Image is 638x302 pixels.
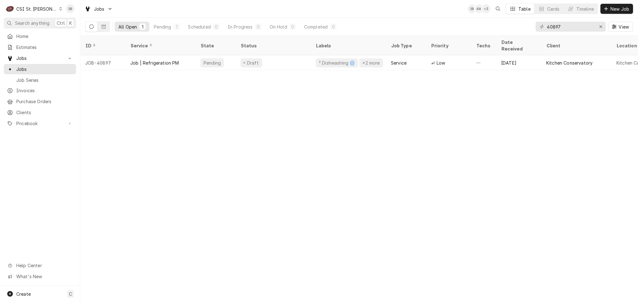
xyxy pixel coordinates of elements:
[518,6,531,12] div: Table
[468,4,476,13] div: Shayla Bell's Avatar
[66,4,75,13] div: Shayla Bell's Avatar
[4,42,76,52] a: Estimates
[57,20,65,26] span: Ctrl
[16,66,73,72] span: Jobs
[200,42,231,49] div: State
[188,24,210,30] div: Scheduled
[4,53,76,63] a: Go to Jobs
[4,18,76,29] button: Search anythingCtrlK
[547,22,594,32] input: Keyword search
[85,42,119,49] div: ID
[6,4,14,13] div: CSI St. Louis's Avatar
[4,31,76,41] a: Home
[437,60,445,66] span: Low
[175,24,179,30] div: 1
[241,42,304,49] div: Status
[154,24,171,30] div: Pending
[69,20,72,26] span: K
[16,6,57,12] div: CSI St. [PERSON_NAME]
[228,24,253,30] div: In Progress
[318,60,355,66] div: ² Dishwashing 🌀
[16,120,64,127] span: Pricebook
[203,60,221,66] div: Pending
[4,260,76,271] a: Go to Help Center
[475,4,484,13] div: Alexandria Wilp's Avatar
[16,273,72,280] span: What's New
[94,6,105,12] span: Jobs
[16,87,73,94] span: Invoices
[501,39,535,52] div: Date Received
[15,20,49,26] span: Search anything
[546,60,593,66] div: Kitchen Conservatory
[16,291,31,297] span: Create
[130,42,189,49] div: Service
[4,107,76,118] a: Clients
[16,33,73,40] span: Home
[617,24,630,30] span: View
[4,118,76,129] a: Go to Pricebook
[391,42,421,49] div: Job Type
[16,44,73,50] span: Estimates
[246,60,260,66] div: Draft
[391,60,407,66] div: Service
[4,96,76,107] a: Purchase Orders
[16,98,73,105] span: Purchase Orders
[482,4,490,13] div: + 3
[316,42,381,49] div: Labels
[16,77,73,83] span: Job Series
[362,60,380,66] div: +2 more
[215,24,218,30] div: 0
[4,271,76,282] a: Go to What's New
[66,4,75,13] div: SB
[608,22,633,32] button: View
[82,4,115,14] a: Go to Jobs
[270,24,287,30] div: On Hold
[596,22,606,32] button: Erase input
[493,4,503,14] button: Open search
[4,64,76,74] a: Jobs
[6,4,14,13] div: C
[600,4,633,14] button: New Job
[609,6,630,12] span: New Job
[471,55,496,70] div: —
[468,4,476,13] div: SB
[475,4,484,13] div: AW
[4,75,76,85] a: Job Series
[546,42,605,49] div: Client
[80,55,125,70] div: JOB-40897
[331,24,335,30] div: 0
[16,55,64,61] span: Jobs
[16,262,72,269] span: Help Center
[496,55,541,70] div: [DATE]
[431,42,465,49] div: Priority
[16,109,73,116] span: Clients
[476,42,491,49] div: Techs
[4,85,76,96] a: Invoices
[141,24,144,30] div: 1
[257,24,260,30] div: 0
[291,24,295,30] div: 0
[576,6,594,12] div: Timeline
[304,24,328,30] div: Completed
[130,60,179,66] div: Job | Refrigeration PM
[118,24,137,30] div: All Open
[69,291,72,297] span: C
[547,6,560,12] div: Cards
